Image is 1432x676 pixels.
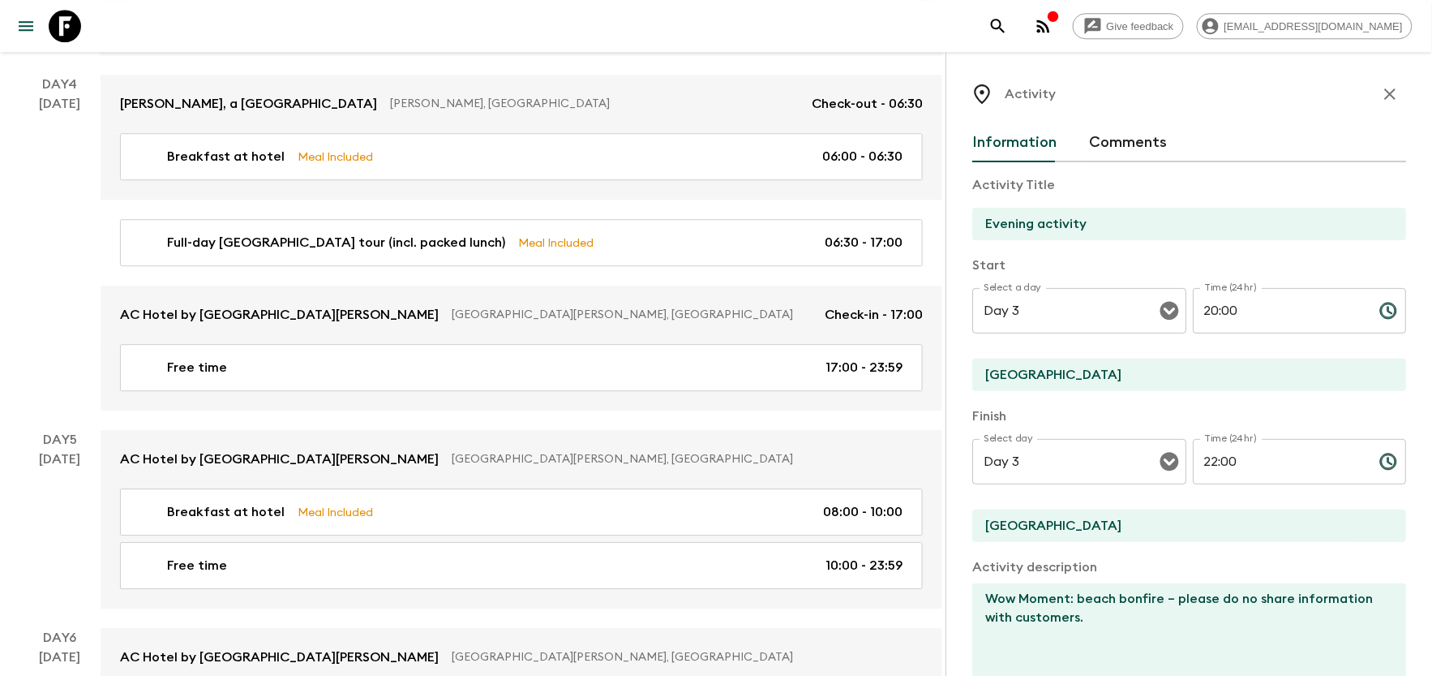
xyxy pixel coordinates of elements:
[298,148,373,166] p: Meal Included
[1158,299,1181,322] button: Open
[40,450,81,609] div: [DATE]
[19,628,101,648] p: Day 6
[101,430,942,489] a: AC Hotel by [GEOGRAPHIC_DATA][PERSON_NAME][GEOGRAPHIC_DATA][PERSON_NAME], [GEOGRAPHIC_DATA]
[1098,20,1183,32] span: Give feedback
[972,123,1057,162] button: Information
[120,344,923,391] a: Free time17:00 - 23:59
[823,502,903,522] p: 08:00 - 10:00
[825,233,903,252] p: 06:30 - 17:00
[390,96,799,112] p: [PERSON_NAME], [GEOGRAPHIC_DATA]
[1005,84,1056,104] p: Activity
[822,147,903,166] p: 06:00 - 06:30
[40,94,81,411] div: [DATE]
[452,649,910,665] p: [GEOGRAPHIC_DATA][PERSON_NAME], [GEOGRAPHIC_DATA]
[825,556,903,575] p: 10:00 - 23:59
[1089,123,1167,162] button: Comments
[120,542,923,589] a: Free time10:00 - 23:59
[972,359,1393,391] input: Start Location
[167,147,285,166] p: Breakfast at hotel
[984,432,1033,446] label: Select day
[972,175,1406,195] p: Activity Title
[1073,13,1184,39] a: Give feedback
[984,281,1041,295] label: Select a day
[1372,295,1404,327] button: Choose time, selected time is 8:00 PM
[167,556,227,575] p: Free time
[120,489,923,536] a: Breakfast at hotelMeal Included08:00 - 10:00
[120,648,439,667] p: AC Hotel by [GEOGRAPHIC_DATA][PERSON_NAME]
[972,510,1393,542] input: End Location (leave blank if same as Start)
[120,219,923,266] a: Full-day [GEOGRAPHIC_DATA] tour (incl. packed lunch)Meal Included06:30 - 17:00
[1215,20,1412,32] span: [EMAIL_ADDRESS][DOMAIN_NAME]
[120,305,439,325] p: AC Hotel by [GEOGRAPHIC_DATA][PERSON_NAME]
[972,256,1406,275] p: Start
[298,503,373,521] p: Meal Included
[452,451,910,467] p: [GEOGRAPHIC_DATA][PERSON_NAME], [GEOGRAPHIC_DATA]
[825,305,923,325] p: Check-in - 17:00
[1204,432,1257,446] label: Time (24hr)
[1193,439,1366,484] input: hh:mm
[972,558,1406,577] p: Activity description
[167,502,285,522] p: Breakfast at hotel
[1197,13,1413,39] div: [EMAIL_ADDRESS][DOMAIN_NAME]
[167,358,227,377] p: Free time
[120,450,439,469] p: AC Hotel by [GEOGRAPHIC_DATA][PERSON_NAME]
[825,358,903,377] p: 17:00 - 23:59
[10,10,42,42] button: menu
[518,234,594,252] p: Meal Included
[120,94,377,114] p: [PERSON_NAME], a [GEOGRAPHIC_DATA]
[120,133,923,180] a: Breakfast at hotelMeal Included06:00 - 06:30
[972,407,1406,426] p: Finish
[812,94,923,114] p: Check-out - 06:30
[452,307,812,323] p: [GEOGRAPHIC_DATA][PERSON_NAME], [GEOGRAPHIC_DATA]
[101,286,942,344] a: AC Hotel by [GEOGRAPHIC_DATA][PERSON_NAME][GEOGRAPHIC_DATA][PERSON_NAME], [GEOGRAPHIC_DATA]Check-...
[1372,446,1404,478] button: Choose time, selected time is 10:00 PM
[167,233,505,252] p: Full-day [GEOGRAPHIC_DATA] tour (incl. packed lunch)
[19,75,101,94] p: Day 4
[1193,288,1366,334] input: hh:mm
[982,10,1014,42] button: search adventures
[19,430,101,450] p: Day 5
[101,75,942,133] a: [PERSON_NAME], a [GEOGRAPHIC_DATA][PERSON_NAME], [GEOGRAPHIC_DATA]Check-out - 06:30
[1204,281,1257,295] label: Time (24hr)
[1158,450,1181,473] button: Open
[972,208,1393,240] input: E.g Hozuagawa boat tour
